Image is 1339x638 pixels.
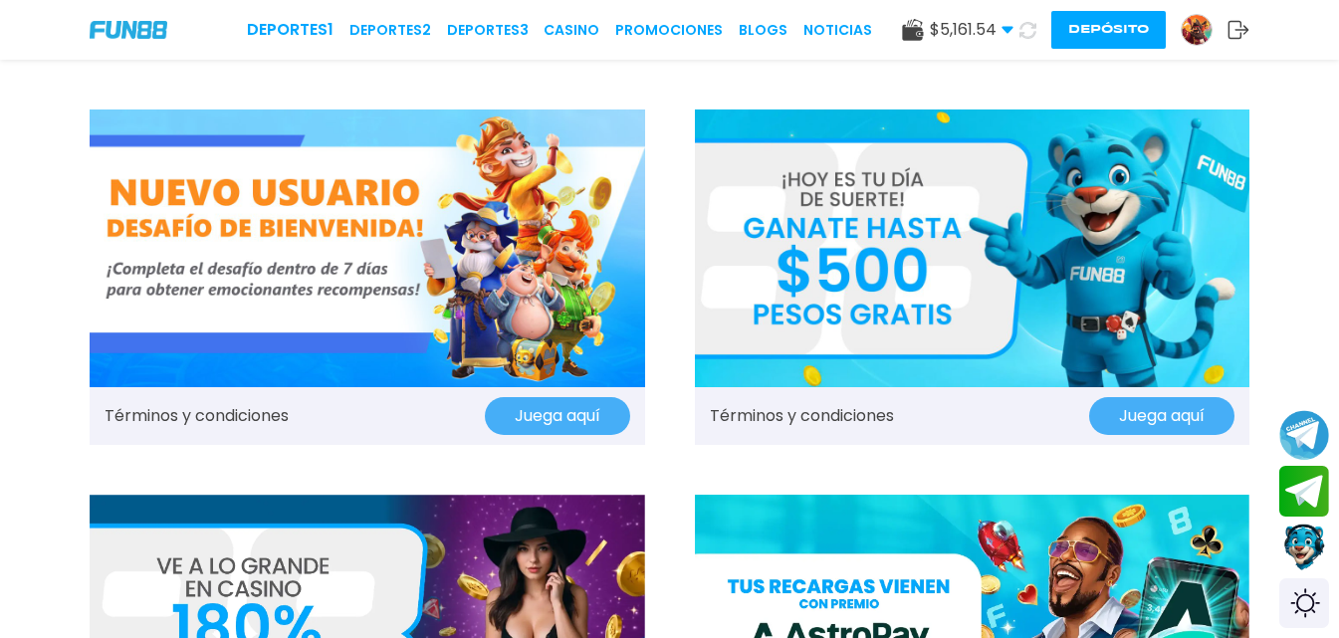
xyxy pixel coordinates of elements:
[930,18,1013,42] span: $ 5,161.54
[349,20,431,41] a: Deportes2
[90,109,645,387] img: Promo Banner
[695,109,1250,387] img: Promo Banner
[803,20,872,41] a: NOTICIAS
[1279,409,1329,461] button: Join telegram channel
[1279,578,1329,628] div: Switch theme
[447,20,529,41] a: Deportes3
[247,18,334,42] a: Deportes1
[615,20,723,41] a: Promociones
[1051,11,1166,49] button: Depósito
[1089,397,1234,435] button: Juega aquí
[710,404,894,428] a: Términos y condiciones
[1181,14,1227,46] a: Avatar
[739,20,787,41] a: BLOGS
[105,404,289,428] a: Términos y condiciones
[90,21,167,38] img: Company Logo
[1279,466,1329,518] button: Join telegram
[544,20,599,41] a: CASINO
[1279,522,1329,573] button: Contact customer service
[1182,15,1212,45] img: Avatar
[485,397,630,435] button: Juega aquí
